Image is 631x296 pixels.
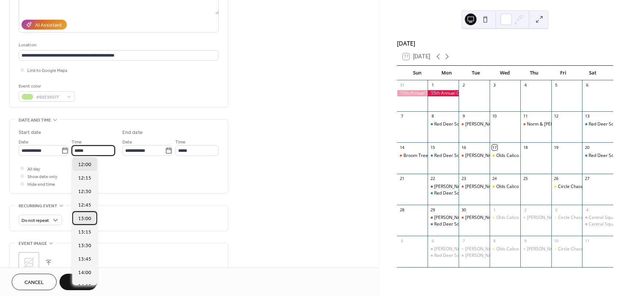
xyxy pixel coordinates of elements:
[35,22,62,29] div: AI Assistant
[432,66,461,80] div: Mon
[78,228,91,236] span: 13:15
[461,66,490,80] div: Tue
[403,66,432,80] div: Sun
[582,215,613,221] div: Central Squares - Plus Lessons
[122,138,132,146] span: Date
[434,246,507,252] div: [PERSON_NAME] Round Dance Club
[78,282,91,290] span: 14:15
[523,207,528,212] div: 2
[520,215,551,221] div: Rocky Whirlaways Square Dance Lessons
[459,215,490,221] div: Lacombe Square Dance Club - Dance & Lessons
[582,153,613,159] div: Red Deer Square Dance Club -Dance
[434,184,507,190] div: [PERSON_NAME] Round Dance Club
[459,184,490,190] div: Lacombe Square Dance Club - Dance Lessons
[78,201,91,209] span: 12:45
[492,238,497,243] div: 8
[404,153,555,159] div: Broom Tree Fundraiser sponsored by [PERSON_NAME] Square Dance Club
[492,207,497,212] div: 1
[397,153,428,159] div: Broom Tree Fundraiser sponsored by Lacombe Square Dance Club
[554,207,559,212] div: 3
[19,240,47,247] span: Event image
[397,90,428,96] div: 55th Annual Convention Afternoon, and Evening Dancing with a Themed After-Party
[465,153,574,159] div: [PERSON_NAME] Square Dance Club - Dance Lessons
[584,207,590,212] div: 4
[554,82,559,88] div: 5
[459,121,490,127] div: Lacombe Square Dance Club - Dance and Lessons
[434,221,513,227] div: Red Deer Square Dance Club - Lessons
[434,215,507,221] div: [PERSON_NAME] Round Dance Club
[72,279,84,287] span: Save
[428,190,459,196] div: Red Deer Square Dance Club - Lessons
[527,246,609,252] div: [PERSON_NAME] Square Dance Lessons
[27,67,68,74] span: Link to Google Maps
[430,82,435,88] div: 1
[78,255,91,263] span: 13:45
[36,93,63,101] span: #B8E986FF
[27,165,40,173] span: All day
[496,153,555,159] div: Olds Calico Capers - Lessons
[465,121,583,127] div: [PERSON_NAME] Square Dance Club - Dance and Lessons
[461,207,466,212] div: 30
[397,39,613,48] div: [DATE]
[490,66,520,80] div: Wed
[78,215,91,223] span: 13:00
[428,153,459,159] div: Red Deer Square Dance Club - Lessons
[582,121,613,127] div: Red Deer Square Dance Club - Dust off the Rust
[19,41,217,49] div: Location
[490,184,521,190] div: Olds Calico Capers
[465,246,596,252] div: [PERSON_NAME] Cued Ballroom Dancing [DATE]-[DATE] Season
[465,253,578,259] div: [PERSON_NAME] Square Dance Club - Dance & Lessons
[461,82,466,88] div: 2
[496,184,535,190] div: Olds Calico Capers
[122,129,143,137] div: End date
[461,114,466,119] div: 9
[490,246,521,252] div: Olds Calico Capers - Lessons
[582,221,613,227] div: Central Squares - Plus Dance
[22,20,67,30] button: AI Assistant
[428,215,459,221] div: Lacombe Round Dance Club
[428,246,459,252] div: Lacombe Round Dance Club
[465,184,574,190] div: [PERSON_NAME] Square Dance Club - Dance Lessons
[430,238,435,243] div: 6
[459,253,490,259] div: Lacombe Square Dance Club - Dance & Lessons
[19,252,39,273] div: ;
[428,121,459,127] div: Red Deer Square Dance Club - Lessons
[78,161,91,169] span: 12:00
[434,153,513,159] div: Red Deer Square Dance Club - Lessons
[434,121,513,127] div: Red Deer Square Dance Club - Lessons
[399,145,405,150] div: 14
[12,274,57,290] a: Cancel
[428,184,459,190] div: Lacombe Round Dance Club
[461,176,466,181] div: 23
[27,173,57,181] span: Show date only
[492,114,497,119] div: 10
[175,138,186,146] span: Time
[554,114,559,119] div: 12
[465,215,578,221] div: [PERSON_NAME] Square Dance Club - Dance & Lessons
[430,207,435,212] div: 29
[523,82,528,88] div: 4
[459,246,490,252] div: Rocky Whirlaways Cued Ballroom Dancing 2024-2025 Season
[78,269,91,277] span: 14:00
[496,246,555,252] div: Olds Calico Capers - Lessons
[551,246,582,252] div: Circle Chase Rounds Dance Club - Cued Ballroom Dancing
[60,274,97,290] button: Save
[527,121,631,127] div: Norm & [PERSON_NAME] Start Appreciation Dance
[78,188,91,196] span: 12:30
[19,116,51,124] span: Date and time
[24,279,44,287] span: Cancel
[554,238,559,243] div: 10
[461,145,466,150] div: 16
[428,90,459,96] div: 55th Annual Convention Morning Trail-Out Dance
[434,190,513,196] div: Red Deer Square Dance Club - Lessons
[490,215,521,221] div: Olds Calico Capers - Lessons
[520,246,551,252] div: Rocky Whirlaways Square Dance Lessons
[492,145,497,150] div: 17
[399,176,405,181] div: 21
[520,121,551,127] div: Norm & Evelyn Start Appreciation Dance
[459,153,490,159] div: Lacombe Square Dance Club - Dance Lessons
[428,253,459,259] div: Red Deer Square Dance Club - Lessons
[527,215,609,221] div: [PERSON_NAME] Square Dance Lessons
[19,129,41,137] div: Start date
[430,114,435,119] div: 8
